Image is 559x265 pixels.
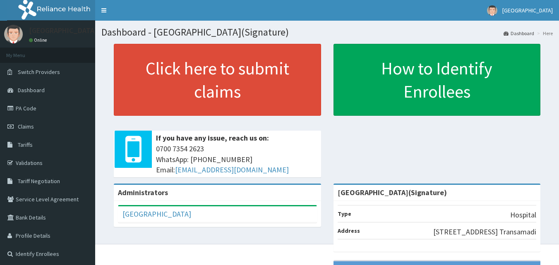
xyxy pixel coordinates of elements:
span: Claims [18,123,34,130]
li: Here [535,30,553,37]
span: Tariff Negotiation [18,177,60,185]
span: Dashboard [18,86,45,94]
a: Dashboard [504,30,534,37]
b: Address [338,227,360,234]
a: How to Identify Enrollees [333,44,541,116]
img: User Image [4,25,23,43]
span: 0700 7354 2623 WhatsApp: [PHONE_NUMBER] Email: [156,143,317,175]
img: User Image [487,5,497,16]
b: If you have any issue, reach us on: [156,133,269,143]
a: [GEOGRAPHIC_DATA] [122,209,191,219]
p: Hospital [510,210,536,220]
span: Switch Providers [18,68,60,76]
b: Administrators [118,188,168,197]
a: Click here to submit claims [114,44,321,116]
a: Online [29,37,49,43]
strong: [GEOGRAPHIC_DATA](Signature) [338,188,447,197]
h1: Dashboard - [GEOGRAPHIC_DATA](Signature) [101,27,553,38]
span: [GEOGRAPHIC_DATA] [502,7,553,14]
span: Tariffs [18,141,33,148]
b: Type [338,210,351,217]
p: [STREET_ADDRESS] Transamadi [433,227,536,237]
a: [EMAIL_ADDRESS][DOMAIN_NAME] [175,165,289,174]
p: [GEOGRAPHIC_DATA] [29,27,97,34]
